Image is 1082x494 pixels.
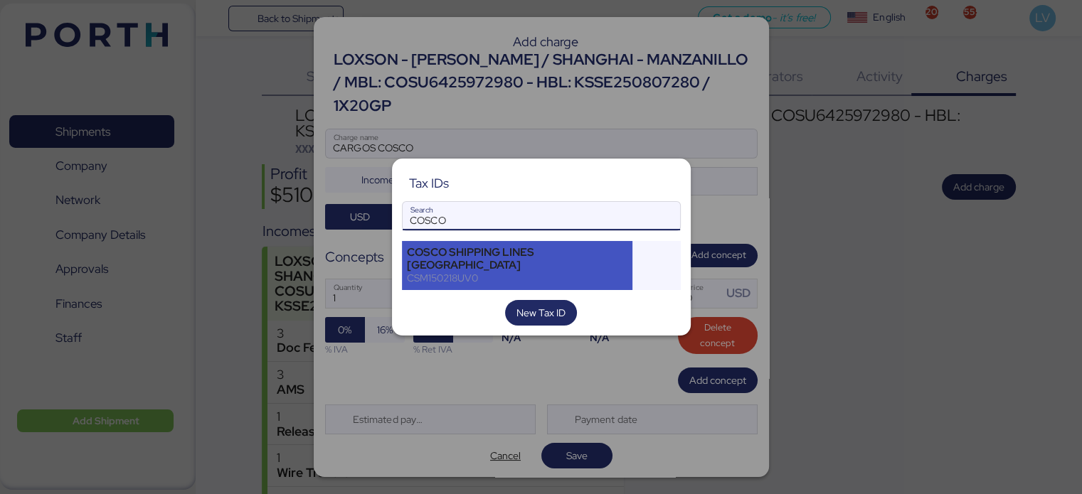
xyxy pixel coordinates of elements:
div: Tax IDs [409,177,449,190]
input: Search [403,202,680,230]
div: CSM150218UV0 [407,272,628,284]
span: New Tax ID [516,304,566,321]
button: New Tax ID [505,300,577,326]
div: COSCO SHIPPING LINES [GEOGRAPHIC_DATA] [407,246,628,272]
